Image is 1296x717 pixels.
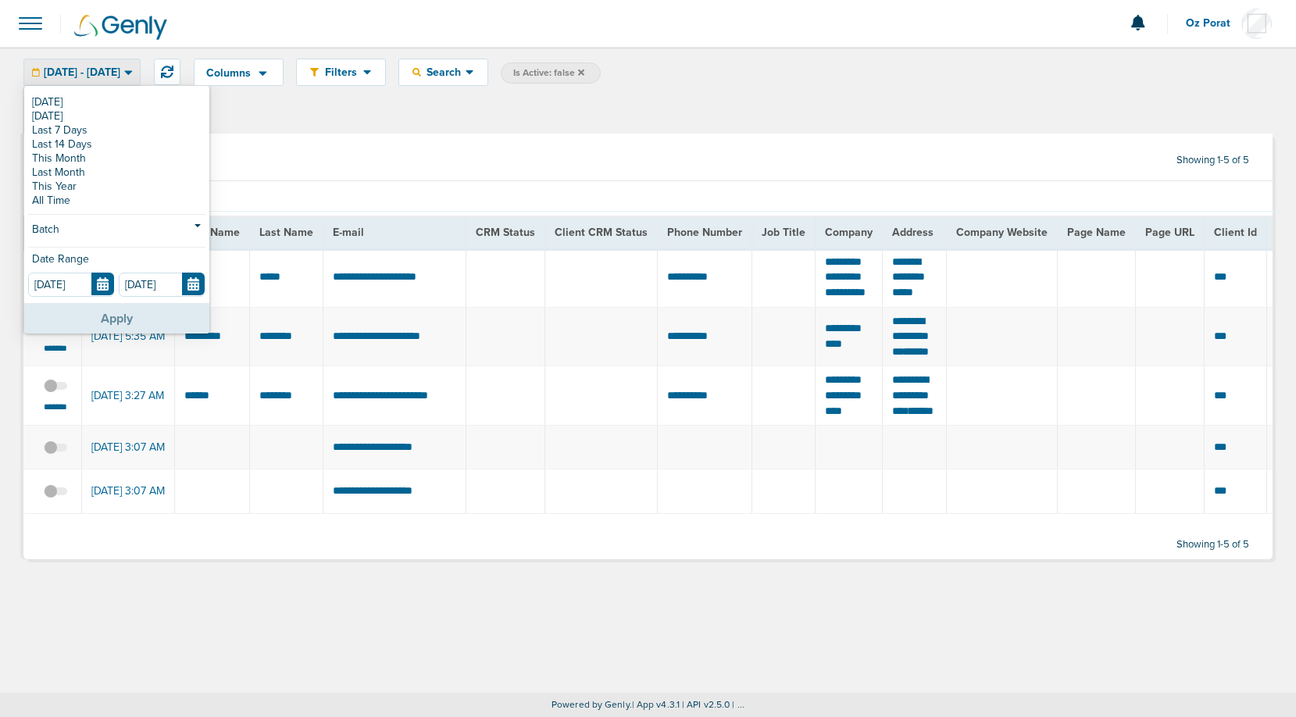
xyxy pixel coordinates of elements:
span: | API v2.5.0 [682,699,730,710]
th: Page Name [1057,216,1135,248]
th: Company Website [946,216,1057,248]
a: This Month [28,152,205,166]
th: Client CRM Status [545,216,658,248]
span: [DATE] - [DATE] [44,67,120,78]
td: [DATE] 3:07 AM [82,469,175,513]
span: | ... [732,699,744,710]
th: Company [816,216,883,248]
span: Is Active: false [513,66,584,80]
a: [DATE] [28,109,205,123]
a: This Year [28,180,205,194]
span: Last Name [259,226,313,239]
td: [DATE] 3:07 AM [82,426,175,469]
td: [DATE] 3:27 AM [82,366,175,426]
th: Job Title [752,216,816,248]
td: [DATE] 5:35 AM [82,307,175,366]
div: Date Range [28,254,205,273]
span: | App v4.3.1 [632,699,680,710]
span: Showing 1-5 of 5 [1176,538,1249,551]
a: Last Month [28,166,205,180]
a: [DATE] [28,95,205,109]
span: Oz Porat [1186,18,1241,29]
span: Filters [319,66,363,79]
a: Batch [28,221,205,241]
a: Last 7 Days [28,123,205,137]
span: First Name [184,226,240,239]
span: E-mail [333,226,364,239]
a: All Time [28,194,205,208]
span: Phone Number [667,226,742,239]
img: Genly [74,15,167,40]
a: Leads [23,98,126,134]
button: Apply [24,303,209,334]
a: Last 14 Days [28,137,205,152]
span: CRM Status [476,226,535,239]
span: Client Id [1214,226,1257,239]
span: Showing 1-5 of 5 [1176,154,1249,167]
span: Columns [206,68,251,79]
th: Address [883,216,946,248]
span: Search [421,66,466,79]
span: Page URL [1145,226,1194,239]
